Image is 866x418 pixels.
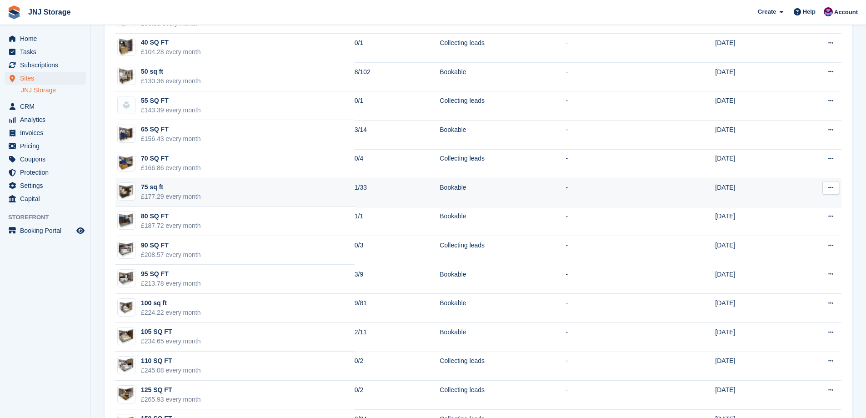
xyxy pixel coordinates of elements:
[566,120,660,149] td: -
[118,271,135,286] img: Website-95-SQ-FT-980x840.png
[5,45,86,58] a: menu
[5,166,86,179] a: menu
[20,192,75,205] span: Capital
[355,34,440,63] td: 0/1
[20,113,75,126] span: Analytics
[5,126,86,139] a: menu
[141,337,201,346] div: £234.65 every month
[118,96,135,114] img: blank-unit-type-icon-ffbac7b88ba66c5e286b0e438baccc4b9c83835d4c34f86887a83fc20ec27e7b.svg
[5,179,86,192] a: menu
[118,184,135,199] img: Website-75-SQ-FT-980x891.png
[141,298,201,308] div: 100 sq ft
[440,34,566,63] td: Collecting leads
[20,224,75,237] span: Booking Portal
[141,356,201,366] div: 110 SQ FT
[715,323,788,352] td: [DATE]
[440,265,566,294] td: Bookable
[141,182,201,192] div: 75 sq ft
[566,178,660,207] td: -
[715,294,788,323] td: [DATE]
[355,178,440,207] td: 1/33
[355,265,440,294] td: 3/9
[141,192,201,201] div: £177.29 every month
[355,207,440,236] td: 1/1
[141,163,201,173] div: £166.86 every month
[715,236,788,265] td: [DATE]
[715,207,788,236] td: [DATE]
[20,32,75,45] span: Home
[355,236,440,265] td: 0/3
[715,381,788,410] td: [DATE]
[355,323,440,352] td: 2/11
[20,179,75,192] span: Settings
[118,155,135,171] img: Website-70-SQ-FT-980x918.png
[118,242,135,257] img: Website-90-SQ-FT-980x865.png
[20,166,75,179] span: Protection
[824,7,833,16] img: Jonathan Scrase
[5,224,86,237] a: menu
[118,67,135,85] img: Website-50-SQ-FT-980x973%20(1).png
[566,381,660,410] td: -
[715,62,788,91] td: [DATE]
[355,352,440,381] td: 0/2
[141,134,201,144] div: £156.43 every month
[440,294,566,323] td: Bookable
[715,178,788,207] td: [DATE]
[715,120,788,149] td: [DATE]
[758,7,776,16] span: Create
[355,120,440,149] td: 3/14
[21,86,86,95] a: JNJ Storage
[141,221,201,231] div: £187.72 every month
[715,91,788,121] td: [DATE]
[141,308,201,317] div: £224.22 every month
[355,294,440,323] td: 9/81
[118,38,135,55] img: Website-40-SQ-FT-980x974.png
[440,62,566,91] td: Bookable
[141,96,201,106] div: 55 SQ FT
[20,126,75,139] span: Invoices
[141,76,201,86] div: £130.36 every month
[440,149,566,178] td: Collecting leads
[20,72,75,85] span: Sites
[141,269,201,279] div: 95 SQ FT
[566,207,660,236] td: -
[440,323,566,352] td: Bookable
[141,327,201,337] div: 105 SQ FT
[355,62,440,91] td: 8/102
[141,212,201,221] div: 80 SQ FT
[440,236,566,265] td: Collecting leads
[5,192,86,205] a: menu
[566,34,660,63] td: -
[25,5,74,20] a: JNJ Storage
[141,38,201,47] div: 40 SQ FT
[5,113,86,126] a: menu
[715,352,788,381] td: [DATE]
[834,8,858,17] span: Account
[141,250,201,260] div: £208.57 every month
[440,91,566,121] td: Collecting leads
[75,225,86,236] a: Preview store
[566,236,660,265] td: -
[20,100,75,113] span: CRM
[355,91,440,121] td: 0/1
[566,352,660,381] td: -
[355,381,440,410] td: 0/2
[20,153,75,166] span: Coupons
[8,213,90,222] span: Storefront
[20,45,75,58] span: Tasks
[118,358,135,373] img: Website-110-SQ-FT-980x840.png
[566,62,660,91] td: -
[118,329,135,343] img: Website-105-SQ-FT-980x840.png
[141,154,201,163] div: 70 SQ FT
[566,91,660,121] td: -
[5,32,86,45] a: menu
[566,323,660,352] td: -
[141,67,201,76] div: 50 sq ft
[5,153,86,166] a: menu
[440,381,566,410] td: Collecting leads
[5,72,86,85] a: menu
[141,395,201,404] div: £265.93 every month
[355,149,440,178] td: 0/4
[803,7,816,16] span: Help
[440,352,566,381] td: Collecting leads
